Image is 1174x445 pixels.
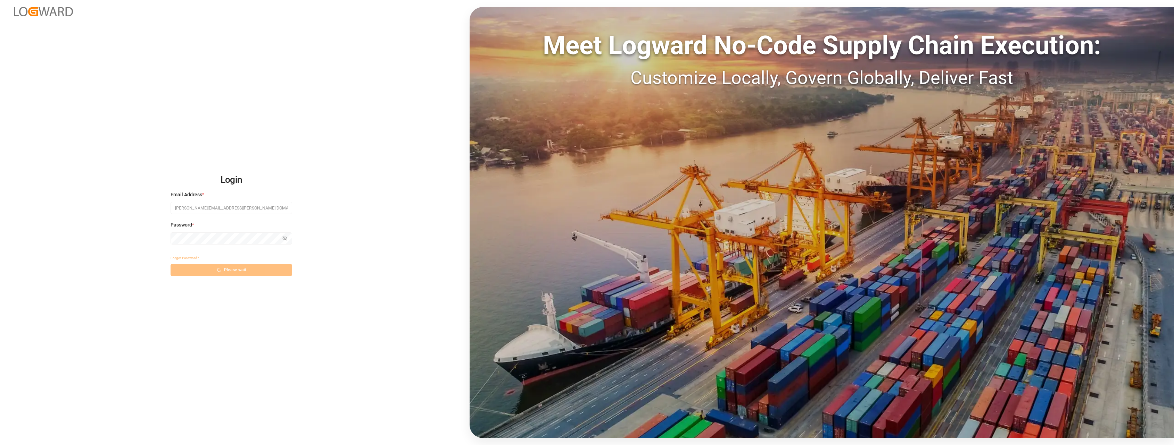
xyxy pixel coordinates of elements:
span: Email Address [171,191,202,198]
img: Logward_new_orange.png [14,7,73,16]
input: Enter your email [171,202,292,214]
div: Meet Logward No-Code Supply Chain Execution: [470,26,1174,65]
h2: Login [171,169,292,191]
div: Customize Locally, Govern Globally, Deliver Fast [470,65,1174,92]
span: Password [171,221,192,229]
